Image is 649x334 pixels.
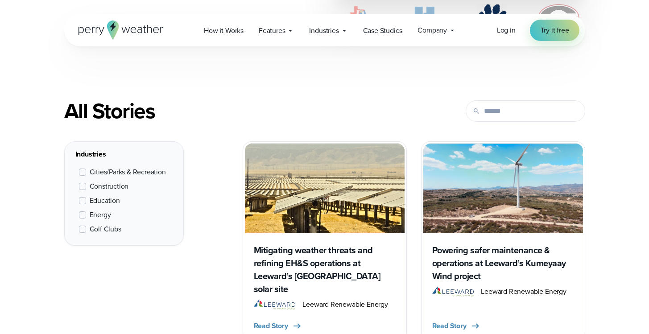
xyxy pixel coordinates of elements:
[332,4,384,31] img: City of Duncanville Logo
[196,21,251,40] a: How it Works
[245,144,405,233] img: Leeward AVEP BESS
[497,25,516,36] a: Log in
[90,195,120,206] span: Education
[432,321,481,331] button: Read Story
[302,299,388,310] span: Leeward Renewable Energy
[90,210,111,220] span: Energy
[90,181,129,192] span: Construction
[204,25,244,36] span: How it Works
[254,321,288,331] span: Read Story
[75,149,173,160] div: Industries
[399,4,451,31] img: Holder.svg
[90,167,166,177] span: Cities/Parks & Recreation
[432,286,474,297] img: Leeward Renewable Energy Logo
[418,25,447,36] span: Company
[541,25,569,36] span: Try it free
[254,299,296,310] img: Leeward Renewable Energy Logo
[259,25,285,36] span: Features
[481,286,566,297] span: Leeward Renewable Energy
[530,20,580,41] a: Try it free
[254,244,396,296] h3: Mitigating weather threats and refining EH&S operations at Leeward’s [GEOGRAPHIC_DATA] solar site
[497,25,516,35] span: Log in
[90,224,121,235] span: Golf Clubs
[363,25,403,36] span: Case Studies
[423,144,583,233] img: Kumeyaay Wind Farm maintenance
[432,321,467,331] span: Read Story
[432,244,574,283] h3: Powering safer maintenance & operations at Leeward’s Kumeyaay Wind project
[309,25,339,36] span: Industries
[64,99,407,124] div: All Stories
[254,321,302,331] button: Read Story
[356,21,410,40] a: Case Studies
